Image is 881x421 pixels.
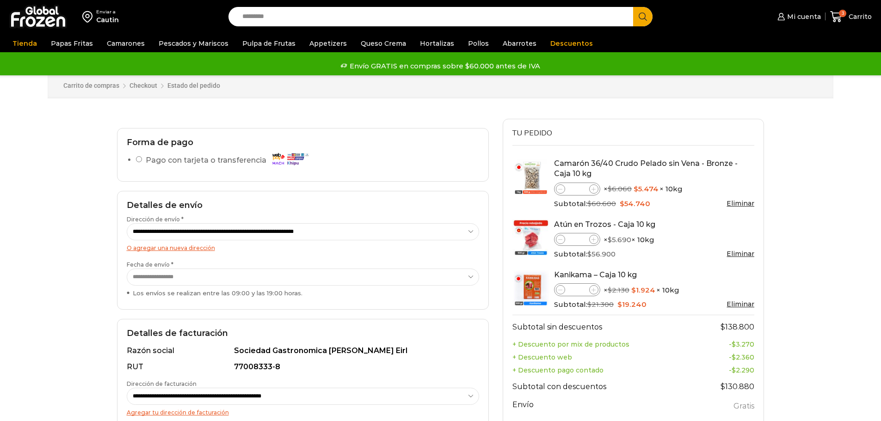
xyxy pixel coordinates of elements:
[587,300,591,309] span: $
[554,270,637,279] a: Kanikama – Caja 10 kg
[732,353,736,361] span: $
[732,340,736,348] span: $
[127,261,479,298] label: Fecha de envío *
[512,398,694,419] th: Envío
[356,35,411,52] a: Queso Crema
[512,315,694,338] th: Subtotal sin descuentos
[234,346,474,356] div: Sociedad Gastronomica [PERSON_NAME] Eirl
[733,400,754,413] label: Gratis
[102,35,149,52] a: Camarones
[721,323,754,331] bdi: 138.800
[63,81,119,91] a: Carrito de compras
[127,346,233,356] div: Razón social
[727,300,754,308] a: Eliminar
[554,249,755,259] div: Subtotal:
[732,366,754,374] bdi: 2.290
[785,12,821,21] span: Mi cuenta
[127,380,479,405] label: Dirección de facturación
[512,128,552,138] span: Tu pedido
[732,366,736,374] span: $
[587,300,614,309] bdi: 21.300
[554,159,738,178] a: Camarón 36/40 Crudo Pelado sin Vena - Bronze - Caja 10 kg
[732,353,754,361] bdi: 2.360
[587,199,591,208] span: $
[238,35,300,52] a: Pulpa de Frutas
[127,223,479,240] select: Dirección de envío *
[554,220,655,229] a: Atún en Trozos - Caja 10 kg
[633,7,653,26] button: Search button
[617,300,647,309] bdi: 19.240
[694,364,754,377] td: -
[415,35,459,52] a: Hortalizas
[587,199,616,208] bdi: 60.600
[727,199,754,207] a: Eliminar
[587,250,591,258] span: $
[565,284,589,295] input: Product quantity
[512,338,694,351] th: + Descuento por mix de productos
[608,286,612,294] span: $
[512,364,694,377] th: + Descuento pago contado
[512,351,694,364] th: + Descuento web
[565,183,589,195] input: Product quantity
[46,35,98,52] a: Papas Fritas
[775,7,820,26] a: Mi cuenta
[721,382,754,391] bdi: 130.880
[554,233,755,246] div: × × 10kg
[269,151,311,167] img: Pago con tarjeta o transferencia
[554,299,755,310] div: Subtotal:
[96,15,119,24] div: Cautin
[498,35,541,52] a: Abarrotes
[127,388,479,405] select: Dirección de facturación
[830,6,872,28] a: 3 Carrito
[127,138,479,148] h2: Forma de pago
[127,215,479,240] label: Dirección de envío *
[634,184,659,193] bdi: 5.474
[127,268,479,286] select: Fecha de envío * Los envíos se realizan entre las 09:00 y las 19:00 horas.
[721,323,725,331] span: $
[620,199,650,208] bdi: 54.740
[617,300,622,309] span: $
[554,183,755,195] div: × × 10kg
[631,286,655,294] bdi: 1.924
[732,340,754,348] bdi: 3.270
[82,9,96,24] img: address-field-icon.svg
[463,35,493,52] a: Pollos
[694,351,754,364] td: -
[512,377,694,398] th: Subtotal con descuentos
[839,10,846,17] span: 3
[608,235,612,244] span: $
[608,184,612,193] span: $
[146,153,314,169] label: Pago con tarjeta o transferencia
[127,201,479,211] h2: Detalles de envío
[127,244,215,251] a: O agregar una nueva dirección
[565,234,589,245] input: Product quantity
[608,184,632,193] bdi: 6.060
[608,235,631,244] bdi: 5.690
[620,199,624,208] span: $
[154,35,233,52] a: Pescados y Mariscos
[234,362,474,372] div: 77008333-8
[8,35,42,52] a: Tienda
[127,409,229,416] a: Agregar tu dirección de facturación
[127,329,479,339] h2: Detalles de facturación
[587,250,616,258] bdi: 56.900
[127,289,479,298] div: Los envíos se realizan entre las 09:00 y las 19:00 horas.
[694,338,754,351] td: -
[721,382,725,391] span: $
[608,286,629,294] bdi: 2.130
[727,250,754,258] a: Eliminar
[127,362,233,372] div: RUT
[554,283,755,296] div: × × 10kg
[846,12,872,21] span: Carrito
[305,35,351,52] a: Appetizers
[631,286,636,294] span: $
[634,184,638,193] span: $
[96,9,119,15] div: Enviar a
[554,199,755,209] div: Subtotal:
[546,35,598,52] a: Descuentos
